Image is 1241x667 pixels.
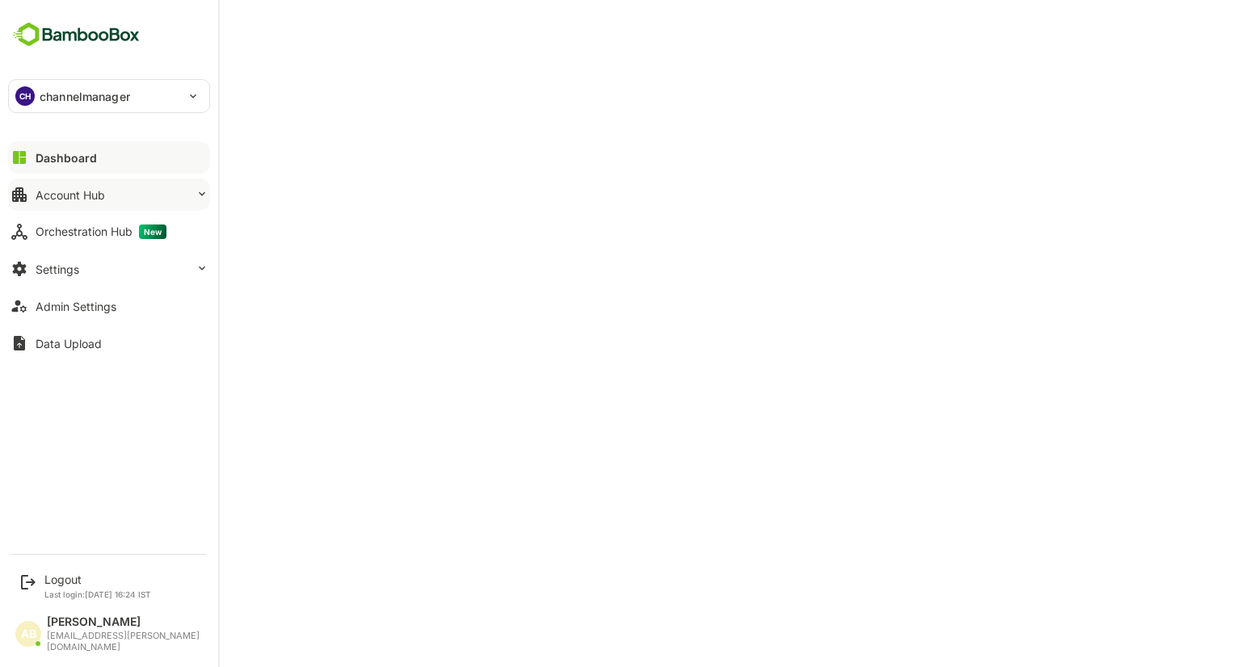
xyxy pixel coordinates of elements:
[8,19,145,50] img: BambooboxFullLogoMark.5f36c76dfaba33ec1ec1367b70bb1252.svg
[44,589,151,599] p: Last login: [DATE] 16:24 IST
[40,88,130,105] p: channelmanager
[36,224,166,239] div: Orchestration Hub
[15,621,41,647] div: AB
[44,573,151,586] div: Logout
[8,290,210,322] button: Admin Settings
[36,151,97,165] div: Dashboard
[36,337,102,350] div: Data Upload
[36,300,116,313] div: Admin Settings
[8,141,210,174] button: Dashboard
[36,188,105,202] div: Account Hub
[47,615,202,629] div: [PERSON_NAME]
[15,86,35,106] div: CH
[8,216,210,248] button: Orchestration HubNew
[8,178,210,211] button: Account Hub
[36,262,79,276] div: Settings
[9,80,209,112] div: CHchannelmanager
[47,631,202,652] div: [EMAIL_ADDRESS][PERSON_NAME][DOMAIN_NAME]
[8,253,210,285] button: Settings
[139,224,166,239] span: New
[8,327,210,359] button: Data Upload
